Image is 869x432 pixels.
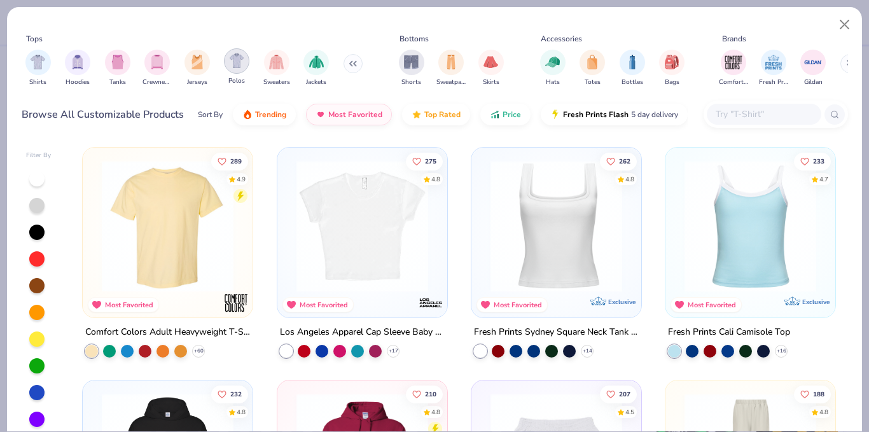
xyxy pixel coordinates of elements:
[722,33,746,45] div: Brands
[585,78,601,87] span: Totes
[424,391,436,398] span: 210
[85,324,250,340] div: Comfort Colors Adult Heavyweight T-Shirt
[242,109,253,120] img: trending.gif
[237,408,246,417] div: 4.8
[316,109,326,120] img: most_fav.gif
[819,408,828,417] div: 4.8
[190,55,204,69] img: Jerseys Image
[802,298,830,306] span: Exclusive
[402,104,470,125] button: Top Rated
[388,347,398,355] span: + 17
[622,78,643,87] span: Bottles
[224,290,249,316] img: Comfort Colors logo
[29,78,46,87] span: Shirts
[224,48,249,86] div: filter for Polos
[143,78,172,87] span: Crewnecks
[759,78,788,87] span: Fresh Prints
[436,50,466,87] div: filter for Sweatpants
[759,50,788,87] button: filter button
[545,55,560,69] img: Hats Image
[759,50,788,87] div: filter for Fresh Prints
[719,50,748,87] button: filter button
[777,347,786,355] span: + 16
[434,160,579,292] img: f2b333be-1c19-4d0f-b003-dae84be201f4
[483,55,498,69] img: Skirts Image
[184,50,210,87] button: filter button
[303,50,329,87] div: filter for Jackets
[71,55,85,69] img: Hoodies Image
[631,108,678,122] span: 5 day delivery
[629,160,773,292] img: 63ed7c8a-03b3-4701-9f69-be4b1adc9c5f
[412,109,422,120] img: TopRated.gif
[22,107,184,122] div: Browse All Customizable Products
[404,55,419,69] img: Shorts Image
[65,50,90,87] div: filter for Hoodies
[580,50,605,87] div: filter for Totes
[290,160,434,292] img: b0603986-75a5-419a-97bc-283c66fe3a23
[625,408,634,417] div: 4.5
[184,50,210,87] div: filter for Jerseys
[483,78,499,87] span: Skirts
[263,50,290,87] div: filter for Sweaters
[233,104,296,125] button: Trending
[230,391,242,398] span: 232
[608,298,636,306] span: Exclusive
[794,386,831,403] button: Like
[436,78,466,87] span: Sweatpants
[280,324,445,340] div: Los Angeles Apparel Cap Sleeve Baby Rib Crop Top
[444,55,458,69] img: Sweatpants Image
[665,78,679,87] span: Bags
[819,174,828,184] div: 4.7
[833,13,857,37] button: Close
[400,33,429,45] div: Bottoms
[620,50,645,87] div: filter for Bottles
[105,50,130,87] button: filter button
[237,174,246,184] div: 4.9
[813,158,824,164] span: 233
[678,160,823,292] img: a25d9891-da96-49f3-a35e-76288174bf3a
[804,78,823,87] span: Gildan
[659,50,685,87] button: filter button
[436,50,466,87] button: filter button
[303,50,329,87] button: filter button
[26,151,52,160] div: Filter By
[65,50,90,87] button: filter button
[478,50,504,87] div: filter for Skirts
[187,78,207,87] span: Jerseys
[263,78,290,87] span: Sweaters
[306,78,326,87] span: Jackets
[211,152,248,170] button: Like
[546,78,560,87] span: Hats
[813,391,824,398] span: 188
[794,152,831,170] button: Like
[424,109,461,120] span: Top Rated
[719,50,748,87] div: filter for Comfort Colors
[541,104,688,125] button: Fresh Prints Flash5 day delivery
[619,158,630,164] span: 262
[111,55,125,69] img: Tanks Image
[228,76,245,86] span: Polos
[198,109,223,120] div: Sort By
[585,55,599,69] img: Totes Image
[143,50,172,87] div: filter for Crewnecks
[26,33,43,45] div: Tops
[309,55,324,69] img: Jackets Image
[719,78,748,87] span: Comfort Colors
[95,160,240,292] img: 029b8af0-80e6-406f-9fdc-fdf898547912
[431,174,440,184] div: 4.8
[25,50,51,87] button: filter button
[405,386,442,403] button: Like
[405,152,442,170] button: Like
[230,53,244,68] img: Polos Image
[109,78,126,87] span: Tanks
[580,50,605,87] button: filter button
[540,50,566,87] div: filter for Hats
[540,50,566,87] button: filter button
[668,324,790,340] div: Fresh Prints Cali Camisole Top
[478,50,504,87] button: filter button
[620,50,645,87] button: filter button
[255,109,286,120] span: Trending
[399,50,424,87] div: filter for Shorts
[431,408,440,417] div: 4.8
[31,55,45,69] img: Shirts Image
